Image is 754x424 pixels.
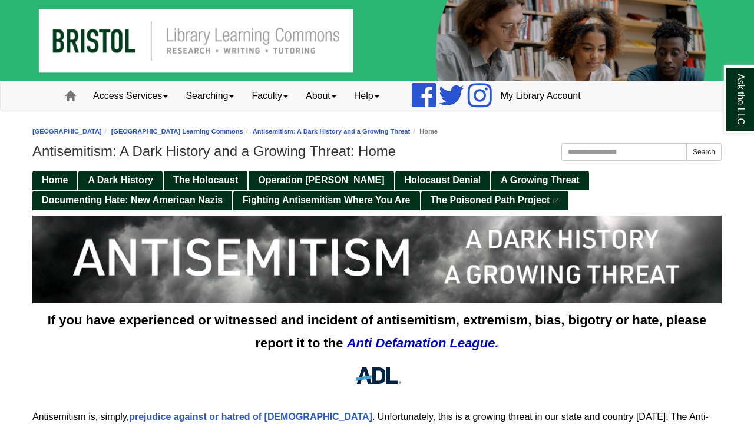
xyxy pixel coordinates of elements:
[501,175,580,185] span: A Growing Threat
[395,171,491,190] a: Holocaust Denial
[243,81,297,111] a: Faculty
[42,175,68,185] span: Home
[349,360,405,391] img: ADL
[249,171,393,190] a: Operation [PERSON_NAME]
[32,143,722,160] h1: Antisemitism: A Dark History and a Growing Threat: Home
[78,171,163,190] a: A Dark History
[32,191,232,210] a: Documenting Hate: New American Nazis
[347,336,499,350] a: Anti Defamation League.
[164,171,247,190] a: The Holocaust
[686,143,722,161] button: Search
[297,81,345,111] a: About
[347,336,447,350] i: Anti Defamation
[345,81,388,111] a: Help
[243,195,410,205] span: Fighting Antisemitism Where You Are
[491,171,589,190] a: A Growing Threat
[111,128,243,135] a: [GEOGRAPHIC_DATA] Learning Commons
[32,216,722,303] img: Antisemitism, a dark history, a growing threat
[553,198,560,204] i: This link opens in a new window
[233,191,419,210] a: Fighting Antisemitism Where You Are
[431,195,550,205] span: The Poisoned Path Project
[32,171,77,190] a: Home
[48,313,707,350] span: If you have experienced or witnessed and incident of antisemitism, extremism, bias, bigotry or ha...
[32,128,102,135] a: [GEOGRAPHIC_DATA]
[253,128,411,135] a: Antisemitism: A Dark History and a Growing Threat
[173,175,238,185] span: The Holocaust
[32,170,722,210] div: Guide Pages
[405,175,481,185] span: Holocaust Denial
[129,412,372,422] a: prejudice against or hatred of [DEMOGRAPHIC_DATA]
[258,175,384,185] span: Operation [PERSON_NAME]
[32,126,722,137] nav: breadcrumb
[88,175,153,185] span: A Dark History
[84,81,177,111] a: Access Services
[492,81,590,111] a: My Library Account
[42,195,223,205] span: Documenting Hate: New American Nazis
[177,81,243,111] a: Searching
[410,126,438,137] li: Home
[449,336,498,350] strong: League.
[421,191,569,210] a: The Poisoned Path Project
